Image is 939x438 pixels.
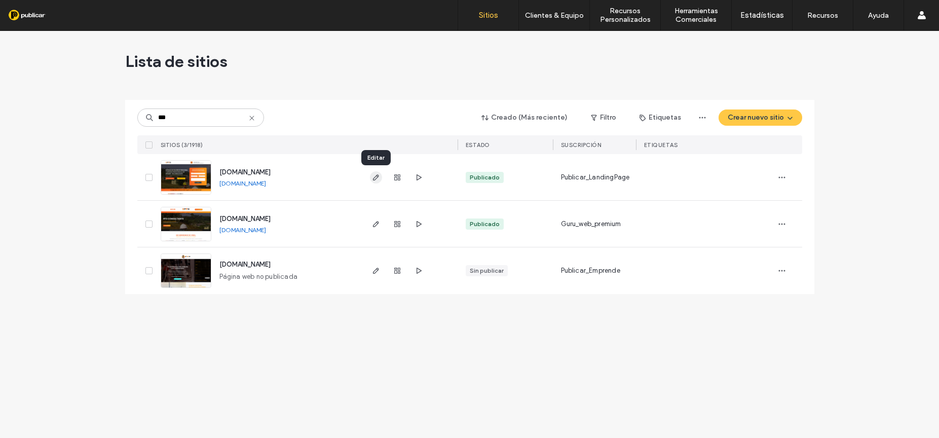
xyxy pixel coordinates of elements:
label: Ayuda [868,11,889,20]
span: Publicar_LandingPage [561,172,630,182]
span: Lista de sitios [125,51,228,71]
label: Recursos Personalizados [590,7,660,24]
div: Publicado [470,220,500,229]
span: ESTADO [466,141,490,149]
a: [DOMAIN_NAME] [219,168,271,176]
span: ETIQUETAS [644,141,678,149]
a: [DOMAIN_NAME] [219,215,271,223]
label: Estadísticas [740,11,784,20]
span: Página web no publicada [219,272,298,282]
a: [DOMAIN_NAME] [219,226,266,234]
div: Publicado [470,173,500,182]
div: Editar [361,150,391,165]
label: Recursos [807,11,838,20]
span: Suscripción [561,141,602,149]
button: Etiquetas [630,109,690,126]
span: SITIOS (3/1918) [161,141,203,149]
span: Ayuda [22,7,50,16]
button: Creado (Más reciente) [473,109,577,126]
span: Publicar_Emprende [561,266,620,276]
button: Crear nuevo sitio [719,109,802,126]
a: [DOMAIN_NAME] [219,261,271,268]
label: Sitios [479,11,498,20]
label: Clientes & Equipo [525,11,584,20]
a: [DOMAIN_NAME] [219,179,266,187]
div: Sin publicar [470,266,504,275]
button: Filtro [581,109,626,126]
span: Guru_web_premium [561,219,621,229]
label: Herramientas Comerciales [661,7,731,24]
